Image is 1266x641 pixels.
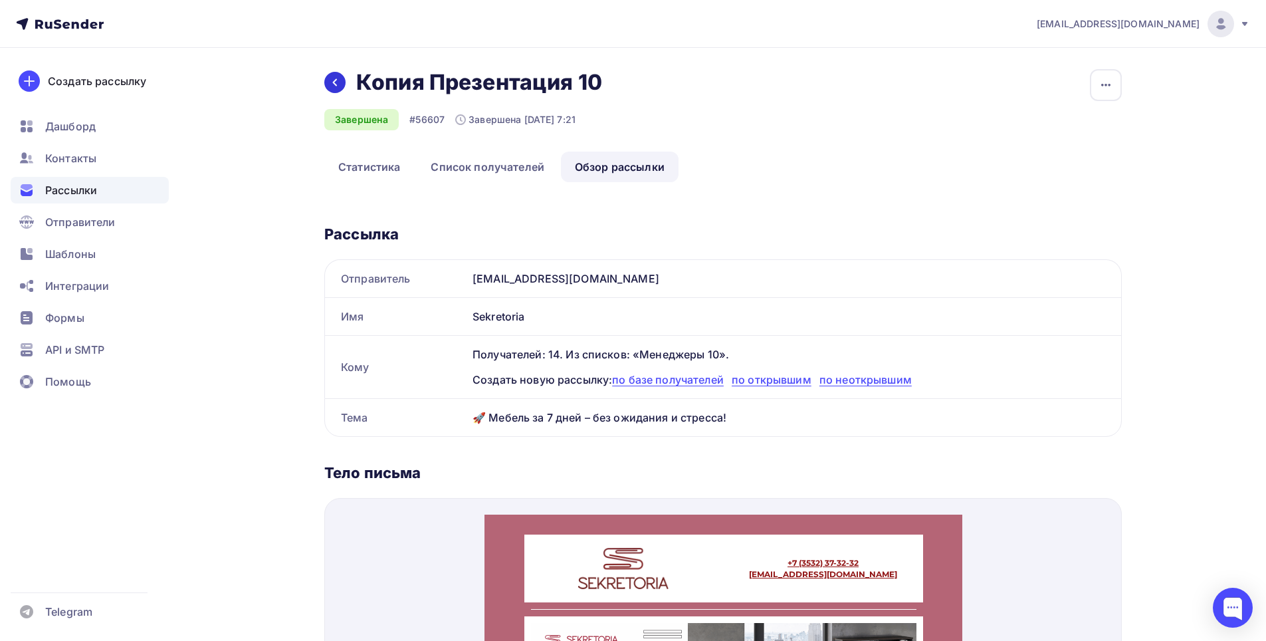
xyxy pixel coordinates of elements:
[1037,17,1200,31] span: [EMAIL_ADDRESS][DOMAIN_NAME]
[455,113,576,126] div: Завершена [DATE] 7:21
[1037,11,1250,37] a: [EMAIL_ADDRESS][DOMAIN_NAME]
[45,214,116,230] span: Отправители
[45,150,96,166] span: Контакты
[324,152,414,182] a: Статистика
[467,260,1121,297] div: [EMAIL_ADDRESS][DOMAIN_NAME]
[325,260,467,297] div: Отправитель
[150,449,324,461] strong: Почему клиенты выбирают нас?
[45,604,92,620] span: Telegram
[11,145,169,172] a: Контакты
[47,94,432,95] table: divider
[45,246,96,262] span: Шаблоны
[467,298,1121,335] div: Sekretoria
[72,403,406,435] span: С нами вы можете получить её – без задержек и нервов!
[473,346,1105,362] div: Получателей: 14. Из списков: «Менеджеры 10».
[561,152,679,182] a: Обзор рассылки
[467,399,1121,436] div: 🚀 Мебель за 7 дней – без ожидания и стресса!
[324,225,1122,243] div: Рассылка
[11,305,169,331] a: Формы
[100,489,218,501] strong: 📲 Широкий ассортимент
[324,463,1122,482] div: Тело письма
[45,374,91,390] span: Помощь
[325,348,467,386] div: Кому
[100,476,379,541] p: – срок доставки от недели – подбор мебели под любой бюджет без потери качества – от замера и диза...
[356,69,602,96] h2: Копия Презентация 10
[45,118,96,134] span: Дашборд
[11,113,169,140] a: Дашборд
[47,108,432,325] img: Мебель
[11,209,169,235] a: Отправители
[11,241,169,267] a: Шаблоны
[417,152,558,182] a: Список получателей
[819,373,912,386] span: по неоткрывшим
[473,372,1105,388] div: Создать новую рассылку:
[48,73,146,89] div: Создать рассылку
[325,399,467,436] div: Тема
[45,278,109,294] span: Интеграции
[409,113,445,126] div: #56607
[303,43,374,53] a: +7 (3532) 37-32-32
[324,109,399,130] div: Завершена
[262,403,375,419] strong: уже через 7 дней
[264,55,413,64] a: [EMAIL_ADDRESS][DOMAIN_NAME]
[45,342,104,358] span: API и SMTP
[732,373,811,386] span: по открывшим
[325,298,467,335] div: Имя
[45,310,84,326] span: Формы
[612,373,724,386] span: по базе получателей
[100,476,158,488] strong: ⚡ Скорость
[68,344,409,390] span: Устали ждать мебель неделями, а то и месяцами?
[45,182,97,198] span: Рассылки
[11,177,169,203] a: Рассылки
